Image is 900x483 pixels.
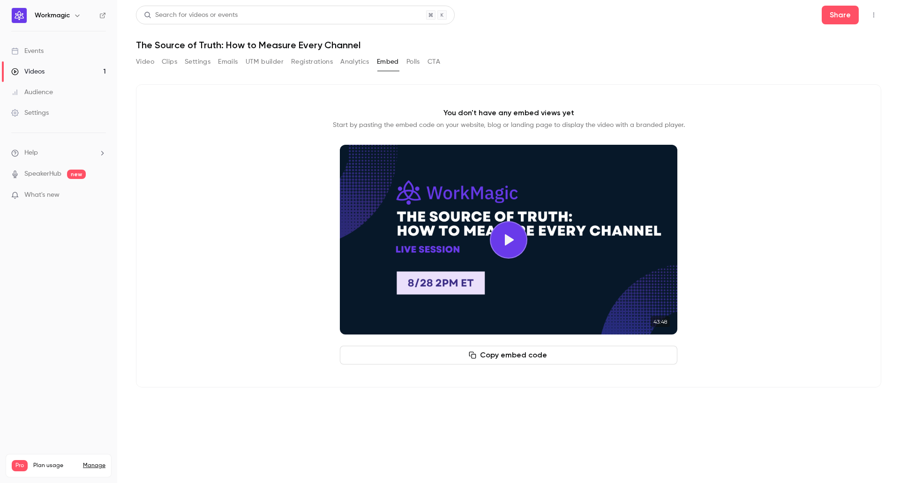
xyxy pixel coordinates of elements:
[144,10,238,20] div: Search for videos or events
[33,462,77,469] span: Plan usage
[866,7,881,22] button: Top Bar Actions
[162,54,177,69] button: Clips
[822,6,859,24] button: Share
[340,145,677,334] section: Cover
[377,54,399,69] button: Embed
[490,221,527,259] button: Play video
[11,88,53,97] div: Audience
[340,346,677,364] button: Copy embed code
[11,46,44,56] div: Events
[67,170,86,179] span: new
[246,54,284,69] button: UTM builder
[12,460,28,471] span: Pro
[24,148,38,158] span: Help
[12,8,27,23] img: Workmagic
[136,39,881,51] h1: The Source of Truth: How to Measure Every Channel
[340,54,369,69] button: Analytics
[427,54,440,69] button: CTA
[11,148,106,158] li: help-dropdown-opener
[11,67,45,76] div: Videos
[651,316,670,327] time: 43:48
[83,462,105,469] a: Manage
[24,190,60,200] span: What's new
[35,11,70,20] h6: Workmagic
[136,54,154,69] button: Video
[185,54,210,69] button: Settings
[11,108,49,118] div: Settings
[406,54,420,69] button: Polls
[333,120,685,130] p: Start by pasting the embed code on your website, blog or landing page to display the video with a...
[218,54,238,69] button: Emails
[443,107,574,119] p: You don't have any embed views yet
[291,54,333,69] button: Registrations
[24,169,61,179] a: SpeakerHub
